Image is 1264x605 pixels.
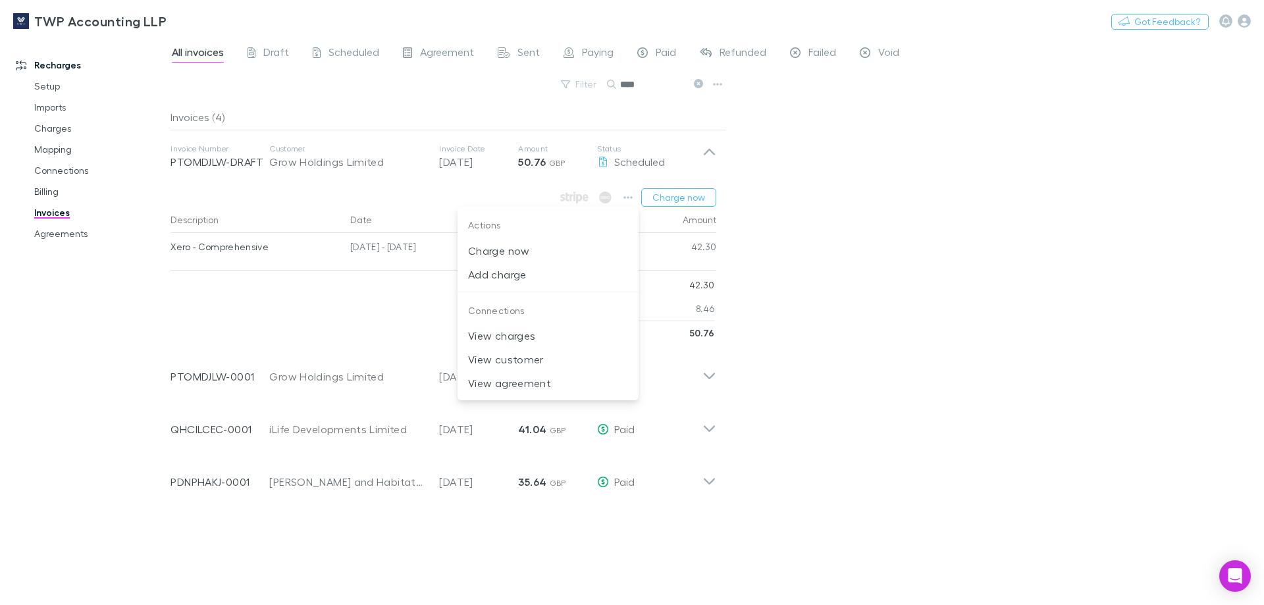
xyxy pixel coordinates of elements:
li: Add charge [458,263,639,286]
a: View agreement [458,375,639,388]
p: Add charge [468,267,628,282]
p: View agreement [468,375,628,391]
p: Connections [458,298,639,325]
p: View charges [468,328,628,344]
div: Open Intercom Messenger [1219,560,1251,592]
li: View charges [458,324,639,348]
li: View customer [458,348,639,371]
a: View charges [458,328,639,340]
li: View agreement [458,371,639,395]
li: Charge now [458,239,639,263]
p: View customer [468,352,628,367]
p: Actions [458,212,639,239]
p: Charge now [468,243,628,259]
a: View customer [458,352,639,364]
